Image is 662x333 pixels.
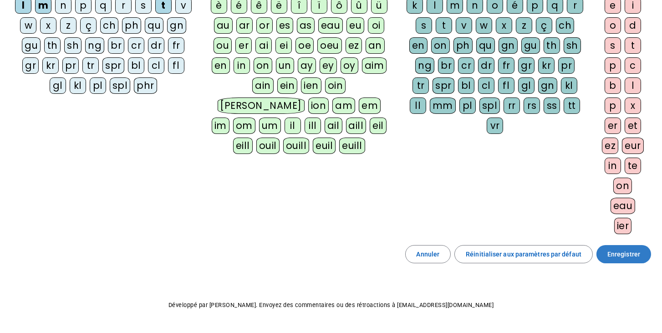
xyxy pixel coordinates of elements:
div: er [605,118,621,134]
div: ch [556,17,574,34]
div: in [234,57,250,74]
div: es [276,17,293,34]
div: ou [214,37,232,54]
div: mm [430,97,456,114]
div: om [233,118,255,134]
div: cl [148,57,164,74]
div: ill [305,118,321,134]
div: euil [313,138,336,154]
div: aill [346,118,367,134]
button: Enregistrer [596,245,651,263]
div: vr [487,118,503,134]
div: d [625,17,641,34]
div: z [60,17,76,34]
div: ç [536,17,552,34]
div: [PERSON_NAME] [218,97,305,114]
div: p [605,57,621,74]
div: ey [320,57,337,74]
div: qu [476,37,495,54]
div: spl [479,97,500,114]
div: eau [318,17,343,34]
div: oe [295,37,314,54]
div: qu [145,17,163,34]
div: spl [110,77,131,94]
div: au [214,17,233,34]
div: ein [277,77,298,94]
div: rs [524,97,540,114]
div: gn [499,37,518,54]
div: ph [453,37,473,54]
div: t [625,37,641,54]
div: en [409,37,428,54]
div: in [605,158,621,174]
div: bl [128,57,144,74]
div: gl [50,77,66,94]
p: Développé par [PERSON_NAME]. Envoyez des commentaires ou des rétroactions à [EMAIL_ADDRESS][DOMAI... [7,300,655,311]
div: oin [325,77,346,94]
div: br [108,37,124,54]
div: on [613,178,632,194]
div: fr [168,37,184,54]
div: ar [236,17,253,34]
div: x [496,17,512,34]
div: ion [308,97,329,114]
div: et [625,118,641,134]
div: eau [611,198,636,214]
div: s [605,37,621,54]
div: kr [538,57,555,74]
div: on [254,57,272,74]
div: te [625,158,641,174]
div: spr [433,77,454,94]
div: x [40,17,56,34]
div: fl [168,57,184,74]
div: gl [518,77,535,94]
div: o [605,17,621,34]
div: spr [102,57,124,74]
div: ç [80,17,97,34]
div: fl [498,77,514,94]
div: er [235,37,252,54]
div: ay [298,57,316,74]
div: fr [498,57,514,74]
span: Réinitialiser aux paramètres par défaut [466,249,581,260]
div: eil [370,118,387,134]
div: t [436,17,452,34]
div: aim [362,57,387,74]
div: euill [339,138,365,154]
div: eur [622,138,644,154]
div: br [438,57,454,74]
div: phr [134,77,157,94]
div: oy [341,57,358,74]
div: w [20,17,36,34]
div: ph [122,17,141,34]
div: th [544,37,560,54]
div: on [431,37,450,54]
div: p [605,97,621,114]
div: sh [64,37,81,54]
div: ez [346,37,362,54]
div: ng [85,37,104,54]
div: tt [564,97,580,114]
div: im [212,118,229,134]
div: un [276,57,294,74]
div: ouil [256,138,280,154]
div: or [256,17,273,34]
div: kl [561,77,577,94]
div: c [625,57,641,74]
div: cr [458,57,474,74]
div: ez [602,138,618,154]
div: sh [564,37,581,54]
div: um [259,118,281,134]
div: dr [478,57,494,74]
div: pl [90,77,106,94]
div: x [625,97,641,114]
div: ai [255,37,272,54]
div: an [366,37,385,54]
div: th [44,37,61,54]
div: il [285,118,301,134]
div: gn [538,77,557,94]
span: Enregistrer [607,249,640,260]
div: ch [100,17,118,34]
span: Annuler [417,249,440,260]
div: cr [128,37,144,54]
